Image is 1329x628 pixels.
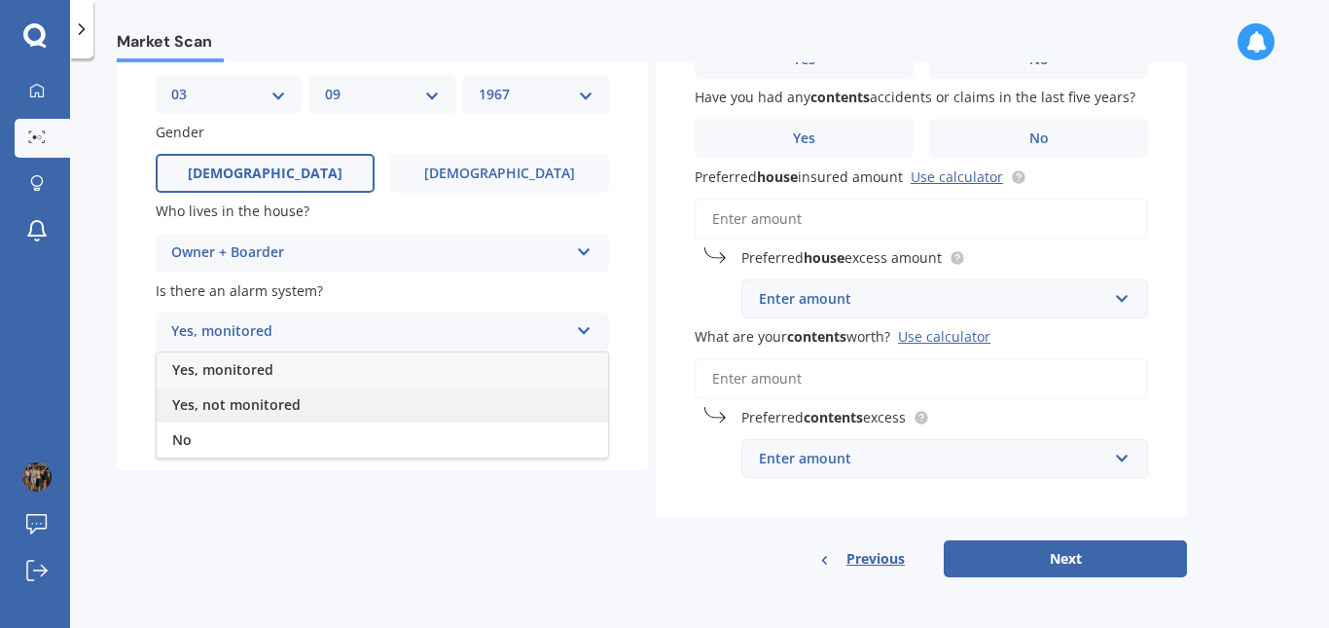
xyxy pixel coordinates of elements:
div: Enter amount [759,288,1107,310]
b: contents [810,88,870,106]
button: Next [944,540,1187,577]
span: Preferred excess amount [741,248,942,267]
span: Yes, not monitored [172,395,301,414]
b: house [757,167,798,186]
b: contents [804,408,863,426]
input: Enter amount [695,199,1148,240]
a: Use calculator [911,167,1003,186]
b: house [804,248,844,267]
div: Enter amount [759,448,1107,469]
span: Yes, monitored [172,360,273,379]
span: What are your worth? [695,327,890,346]
span: Who lives in the house? [156,203,309,221]
span: Yes [793,52,815,68]
span: No [1029,130,1049,147]
div: Owner + Boarder [171,241,568,265]
span: Gender [156,123,204,141]
span: Is there an alarm system? [156,281,323,300]
span: No [172,430,192,449]
div: Use calculator [898,327,990,346]
span: [DEMOGRAPHIC_DATA] [188,166,342,182]
span: No [1029,52,1049,68]
span: Preferred insured amount [695,167,903,186]
span: Preferred excess [741,408,906,426]
span: Previous [846,544,905,573]
span: Market Scan [117,32,224,58]
div: Yes, monitored [171,320,568,344]
input: Enter amount [695,358,1148,399]
span: [DEMOGRAPHIC_DATA] [424,166,575,182]
img: picture [22,462,52,492]
span: Have you had any accidents or claims in the last five years? [695,88,1135,106]
b: contents [787,327,846,346]
span: Yes [793,130,815,147]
